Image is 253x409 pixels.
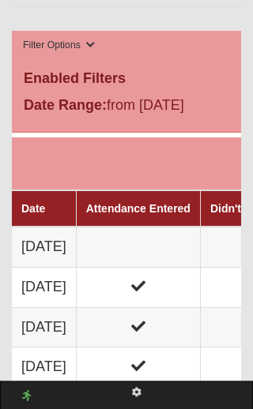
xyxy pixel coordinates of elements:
[21,202,45,215] a: Date
[123,381,151,404] a: Page Properties (Alt+P)
[22,388,31,404] a: Web cache enabled
[86,202,191,215] a: Attendance Entered
[12,347,76,388] td: [DATE]
[12,95,241,120] div: from [DATE]
[12,267,76,307] td: [DATE]
[24,95,107,116] label: Date Range:
[18,37,100,54] button: Filter Options
[24,70,229,88] h4: Enabled Filters
[12,227,76,267] td: [DATE]
[12,307,76,347] td: [DATE]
